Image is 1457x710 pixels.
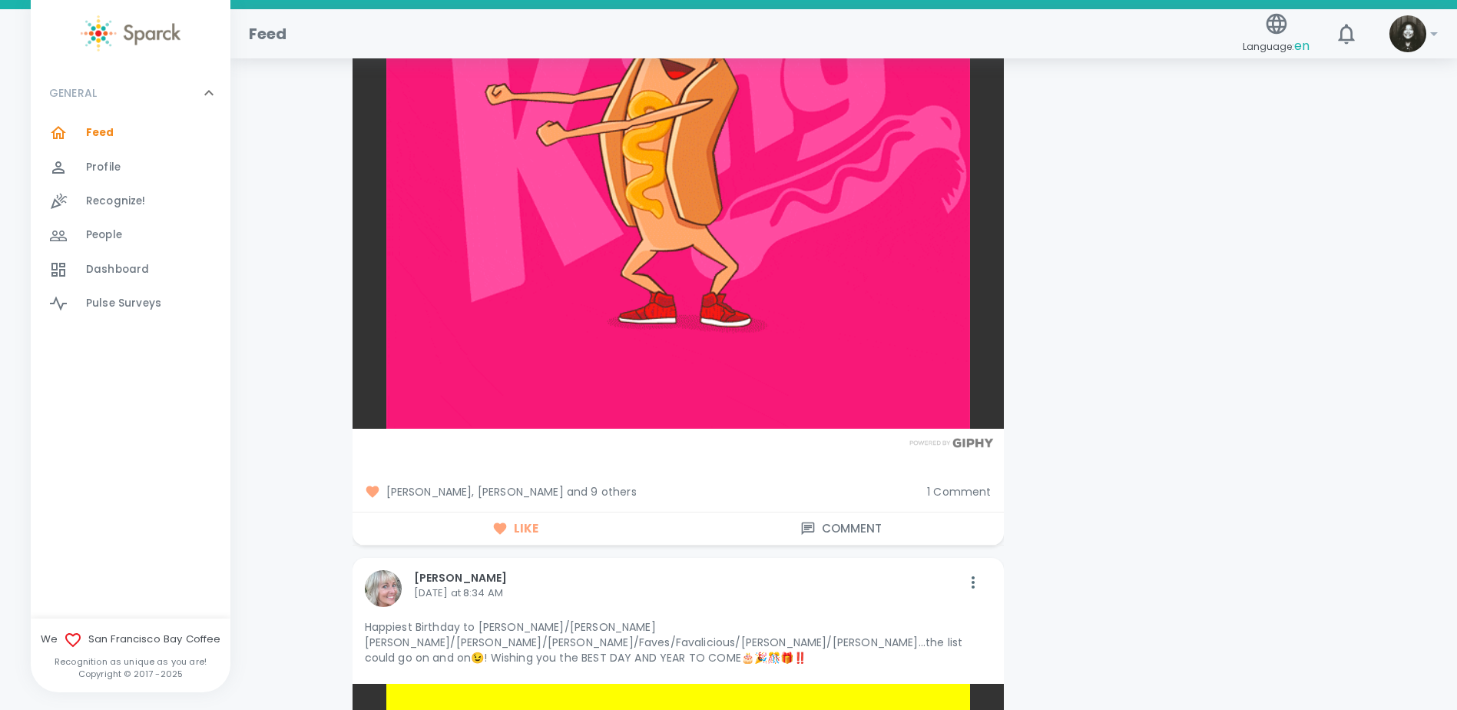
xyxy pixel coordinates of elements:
a: Sparck logo [31,15,230,51]
a: Dashboard [31,253,230,287]
span: People [86,227,122,243]
p: [PERSON_NAME] [414,570,961,586]
a: Feed [31,116,230,150]
span: Language: [1243,36,1310,57]
span: Dashboard [86,262,149,277]
span: [PERSON_NAME], [PERSON_NAME] and 9 others [365,484,916,499]
button: Language:en [1237,7,1316,61]
button: Like [353,513,678,545]
span: Recognize! [86,194,146,209]
span: Pulse Surveys [86,296,161,311]
img: Picture of Angel [1389,15,1426,52]
button: Comment [678,513,1004,545]
a: Pulse Surveys [31,287,230,320]
p: Recognition as unique as you are! [31,655,230,668]
span: en [1294,37,1310,55]
a: People [31,218,230,252]
p: Copyright © 2017 - 2025 [31,668,230,680]
a: Recognize! [31,184,230,218]
img: Picture of Linda Chock [365,570,402,607]
img: Sparck logo [81,15,180,51]
span: 1 Comment [927,484,991,499]
a: Profile [31,151,230,184]
span: Profile [86,160,121,175]
div: GENERAL [31,70,230,116]
span: Feed [86,125,114,141]
p: GENERAL [49,85,97,101]
p: [DATE] at 8:34 AM [414,586,961,601]
div: GENERAL [31,116,230,327]
img: Powered by GIPHY [906,438,998,448]
h1: Feed [249,22,287,46]
span: We San Francisco Bay Coffee [31,631,230,649]
p: Happiest Birthday to [PERSON_NAME]/[PERSON_NAME] [PERSON_NAME]/[PERSON_NAME]/[PERSON_NAME]/Faves/... [365,619,992,665]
